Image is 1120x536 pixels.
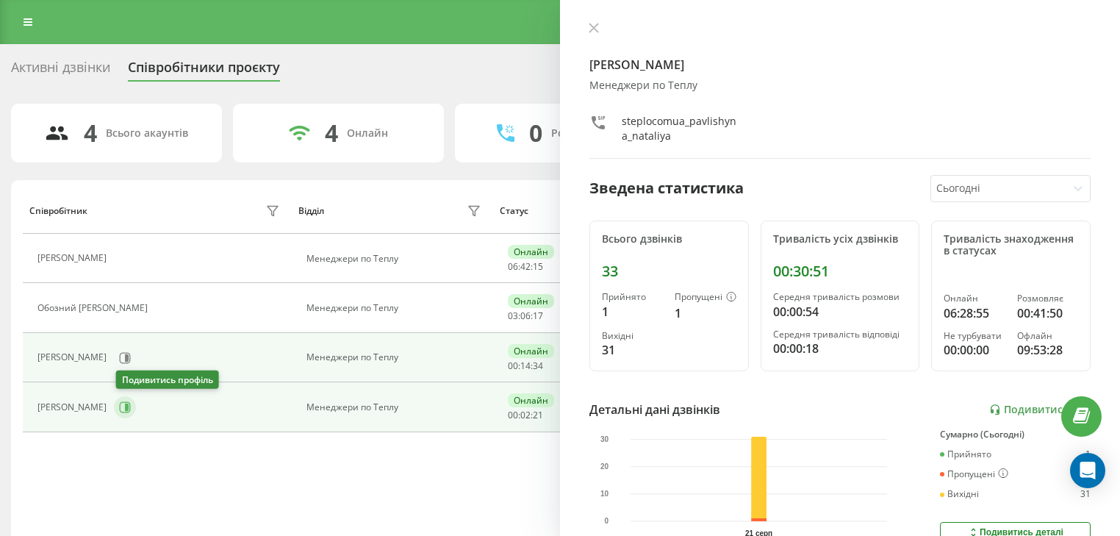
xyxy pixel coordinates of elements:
[347,127,388,140] div: Онлайн
[533,310,543,322] span: 17
[944,233,1078,258] div: Тривалість знаходження в статусах
[520,360,531,372] span: 14
[602,331,663,341] div: Вихідні
[773,262,908,280] div: 00:30:51
[940,489,979,499] div: Вихідні
[508,260,518,273] span: 06
[1080,489,1091,499] div: 31
[1017,331,1078,341] div: Офлайн
[306,303,485,313] div: Менеджери по Теплу
[940,468,1008,480] div: Пропущені
[306,402,485,412] div: Менеджери по Теплу
[605,517,609,525] text: 0
[773,303,908,321] div: 00:00:54
[940,429,1091,440] div: Сумарно (Сьогодні)
[500,206,528,216] div: Статус
[600,490,609,498] text: 10
[84,119,97,147] div: 4
[773,233,908,246] div: Тривалість усіх дзвінків
[773,292,908,302] div: Середня тривалість розмови
[602,233,736,246] div: Всього дзвінків
[589,79,1091,92] div: Менеджери по Теплу
[622,114,737,143] div: steplocomua_pavlishyna_nataliya
[11,60,110,82] div: Активні дзвінки
[325,119,338,147] div: 4
[1017,293,1078,304] div: Розмовляє
[508,393,554,407] div: Онлайн
[940,449,991,460] div: Прийнято
[773,329,908,340] div: Середня тривалість відповіді
[128,60,280,82] div: Співробітники проєкту
[508,310,518,322] span: 03
[589,177,744,199] div: Зведена статистика
[306,352,485,362] div: Менеджери по Теплу
[37,402,110,412] div: [PERSON_NAME]
[944,293,1005,304] div: Онлайн
[675,292,736,304] div: Пропущені
[508,311,543,321] div: : :
[520,260,531,273] span: 42
[944,331,1005,341] div: Не турбувати
[508,409,518,421] span: 00
[29,206,87,216] div: Співробітник
[508,360,518,372] span: 00
[1017,341,1078,359] div: 09:53:28
[520,409,531,421] span: 02
[989,404,1091,416] a: Подивитись звіт
[508,262,543,272] div: : :
[529,119,542,147] div: 0
[306,254,485,264] div: Менеджери по Теплу
[944,341,1005,359] div: 00:00:00
[508,344,554,358] div: Онлайн
[1085,449,1091,460] div: 1
[37,352,110,362] div: [PERSON_NAME]
[1070,453,1105,488] div: Open Intercom Messenger
[602,292,663,302] div: Прийнято
[773,340,908,357] div: 00:00:18
[508,294,554,308] div: Онлайн
[37,253,110,263] div: [PERSON_NAME]
[106,127,188,140] div: Всього акаунтів
[298,206,324,216] div: Відділ
[533,409,543,421] span: 21
[600,435,609,443] text: 30
[589,401,720,418] div: Детальні дані дзвінків
[589,56,1091,74] h4: [PERSON_NAME]
[602,341,663,359] div: 31
[508,361,543,371] div: : :
[602,303,663,321] div: 1
[533,360,543,372] span: 34
[508,245,554,259] div: Онлайн
[602,262,736,280] div: 33
[944,304,1005,322] div: 06:28:55
[551,127,622,140] div: Розмовляють
[508,410,543,421] div: : :
[37,303,151,313] div: Обозний [PERSON_NAME]
[675,304,736,322] div: 1
[600,462,609,471] text: 20
[520,310,531,322] span: 06
[1017,304,1078,322] div: 00:41:50
[533,260,543,273] span: 15
[116,371,219,389] div: Подивитись профіль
